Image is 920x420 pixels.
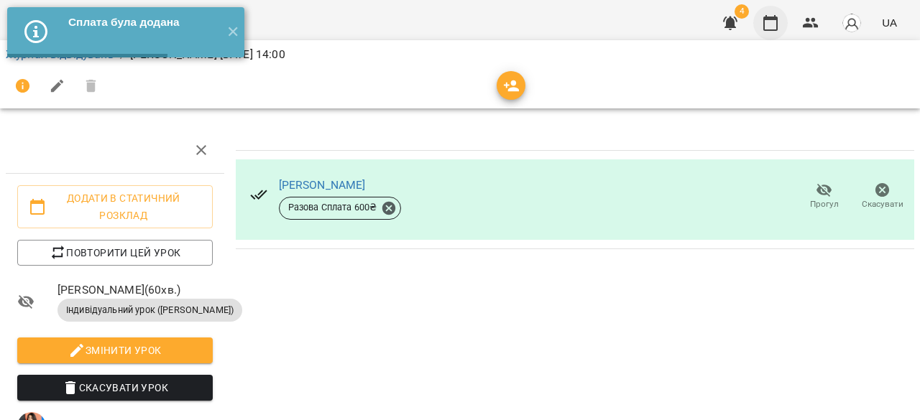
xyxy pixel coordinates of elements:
[279,178,366,192] a: [PERSON_NAME]
[6,46,914,63] nav: breadcrumb
[280,201,386,214] span: Разова Сплата 600 ₴
[29,379,201,396] span: Скасувати Урок
[17,337,213,363] button: Змінити урок
[862,198,903,210] span: Скасувати
[735,4,749,19] span: 4
[17,375,213,401] button: Скасувати Урок
[853,177,911,217] button: Скасувати
[57,304,242,317] span: Індивідуальний урок ([PERSON_NAME])
[17,185,213,228] button: Додати в статичний розклад
[279,197,402,220] div: Разова Сплата 600₴
[810,198,839,210] span: Прогул
[842,13,862,33] img: avatar_s.png
[29,244,201,261] span: Повторити цей урок
[29,190,201,224] span: Додати в статичний розклад
[882,15,897,30] span: UA
[876,9,903,36] button: UA
[29,342,201,359] span: Змінити урок
[68,14,216,30] div: Сплата була додана
[17,240,213,266] button: Повторити цей урок
[57,281,213,299] span: [PERSON_NAME] ( 60 хв. )
[795,177,853,217] button: Прогул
